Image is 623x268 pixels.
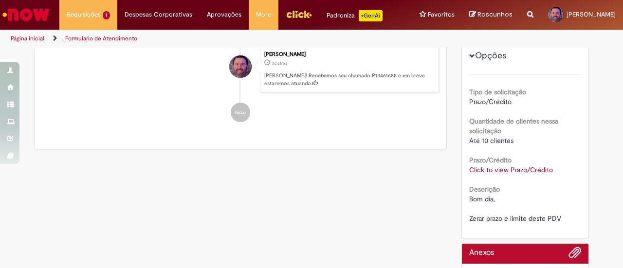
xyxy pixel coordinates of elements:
[469,165,553,174] a: Click to view Prazo/Crédito
[469,185,500,194] b: Descrição
[67,10,101,19] span: Requisições
[264,72,434,87] p: [PERSON_NAME]! Recebemos seu chamado R13461688 e em breve estaremos atuando.
[469,156,512,164] b: Prazo/Crédito
[469,97,512,106] span: Prazo/Crédito
[256,10,271,19] span: More
[359,10,383,21] p: +GenAi
[327,10,383,21] div: Padroniza
[469,249,494,257] h2: Anexos
[65,35,137,42] a: Formulário de Atendimento
[286,7,312,21] img: click_logo_yellow_360x200.png
[229,55,252,78] div: Paulo Afonso De Freitas
[469,10,513,19] a: Rascunhos
[1,5,51,24] img: ServiceNow
[125,10,192,19] span: Despesas Corporativas
[42,46,439,93] li: Paulo Afonso De Freitas
[469,88,526,96] b: Tipo de solicitação
[103,11,110,19] span: 1
[207,10,241,19] span: Aprovações
[477,10,513,19] span: Rascunhos
[11,35,44,42] a: Página inicial
[264,52,434,57] div: [PERSON_NAME]
[567,10,616,18] span: [PERSON_NAME]
[469,195,561,223] span: Bom dia, Zerar prazo e limite deste PDV
[428,10,455,19] span: Favoritos
[272,60,287,66] span: 3d atrás
[469,117,558,135] b: Quantidade de clientes nessa solicitação
[272,60,287,66] time: 29/08/2025 10:59:20
[469,136,513,145] span: Até 10 clientes
[568,246,581,264] button: Adicionar anexos
[7,30,408,48] ul: Trilhas de página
